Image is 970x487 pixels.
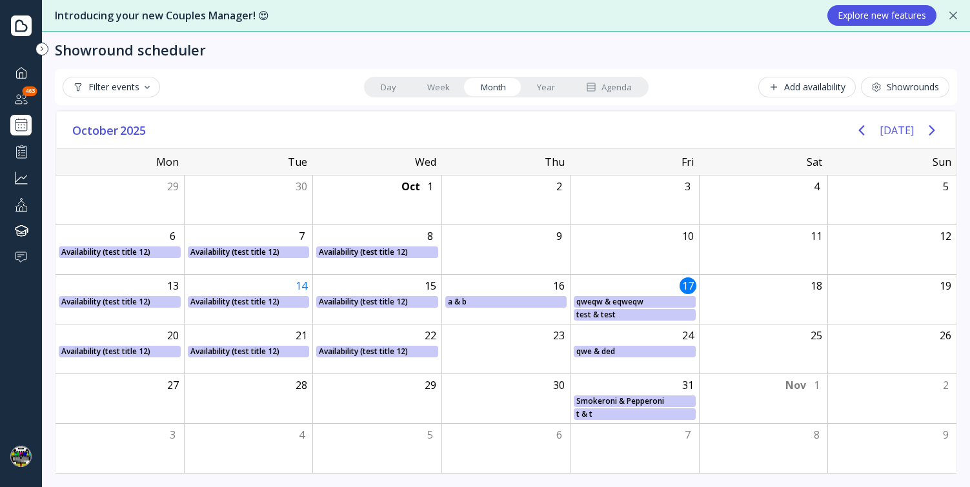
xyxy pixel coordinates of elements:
div: a & b [448,296,565,308]
div: Tuesday, November 4, 2025 [293,426,310,443]
div: a & b [441,296,571,308]
div: Saturday, October 11, 2025 [808,228,825,244]
div: Monday, November 3, 2025 [165,426,181,443]
div: Saturday, October 4, 2025 [808,178,825,195]
div: Couples manager [10,88,32,110]
div: t & t [570,408,699,420]
div: Friday, October 3, 2025 [680,178,696,195]
div: Thursday, October 30, 2025 [551,377,567,393]
div: Tuesday, October 21, 2025 [293,327,310,344]
div: 463 [23,86,37,96]
a: Grow your business [10,167,32,188]
div: Sunday, October 19, 2025 [937,277,954,294]
div: Saturday, November 8, 2025 [808,426,825,443]
div: Add availability [769,82,845,92]
div: Filter events [73,82,150,92]
a: Showround scheduler [10,115,32,135]
div: Availability (test title 12) [184,346,313,357]
a: Your profile [10,194,32,215]
button: Previous page [849,117,874,143]
div: Introducing your new Couples Manager! 😍 [55,8,814,23]
div: Friday, October 24, 2025 [680,327,696,344]
div: Sunday, October 26, 2025 [937,327,954,344]
a: Day [365,78,412,96]
div: Sunday, November 9, 2025 [937,426,954,443]
div: Sunday, October 5, 2025 [937,178,954,195]
div: Availability (test title 12) [184,246,313,258]
div: Availability (test title 12) [55,346,184,357]
div: Thursday, November 6, 2025 [551,426,567,443]
div: Availability (test title 12) [312,346,441,357]
div: qweqw & eqweqw [570,296,699,308]
div: qwe & ded [576,346,693,357]
button: Filter events [63,77,160,97]
a: Month [465,78,521,96]
div: Smokeroni & Pepperoni [576,395,693,407]
div: Availability (test title 12) [55,246,184,258]
div: Sat [699,149,828,175]
div: Wednesday, October 29, 2025 [422,377,439,393]
div: Nov [785,378,806,393]
a: Help & support [10,246,32,268]
div: Dashboard [10,62,32,83]
div: Monday, September 29, 2025 [165,178,181,195]
div: Availability (test title 12) [184,296,313,308]
button: Showrounds [861,77,949,97]
div: Sunday, October 12, 2025 [937,228,954,244]
a: Week [412,78,465,96]
div: qwe & ded [570,346,699,357]
div: Thursday, October 16, 2025 [551,277,567,294]
span: 2025 [120,121,148,140]
div: t & t [576,408,693,420]
div: Saturday, November 1, 2025 [808,377,825,393]
div: Friday, October 10, 2025 [680,228,696,244]
div: Saturday, October 25, 2025 [808,327,825,344]
div: Mon [55,149,184,175]
button: Add availability [758,77,856,97]
div: Wednesday, November 5, 2025 [422,426,439,443]
div: Monday, October 20, 2025 [165,327,181,344]
div: Thu [441,149,571,175]
div: test & test [576,309,693,321]
div: Thursday, October 23, 2025 [551,327,567,344]
button: [DATE] [880,119,914,142]
div: Tuesday, October 7, 2025 [293,228,310,244]
div: Knowledge hub [10,220,32,241]
div: Wednesday, October 1, 2025 [422,178,439,195]
div: Fri [570,149,699,175]
div: Availability (test title 12) [312,246,441,258]
div: Friday, October 31, 2025 [680,377,696,393]
button: Next page [919,117,945,143]
div: Tuesday, September 30, 2025 [293,178,310,195]
div: Oct [401,179,420,194]
div: Showrounds [871,82,939,92]
a: Performance [10,141,32,162]
div: Wednesday, October 22, 2025 [422,327,439,344]
div: Wednesday, October 15, 2025 [422,277,439,294]
div: Monday, October 6, 2025 [165,228,181,244]
div: Friday, November 7, 2025 [680,426,696,443]
div: Monday, October 13, 2025 [165,277,181,294]
button: October2025 [67,121,153,140]
div: Availability (test title 12) [55,296,184,308]
button: Explore new features [827,5,936,26]
a: Year [521,78,571,96]
div: Smokeroni & Pepperoni [570,395,699,407]
div: Wed [312,149,441,175]
div: Sun [827,149,956,175]
div: Today, Tuesday, October 14, 2025 [293,277,310,294]
div: Monday, October 27, 2025 [165,377,181,393]
div: qweqw & eqweqw [576,296,693,308]
div: Thursday, October 2, 2025 [551,178,567,195]
div: Wednesday, October 8, 2025 [422,228,439,244]
div: Saturday, October 18, 2025 [808,277,825,294]
div: Availability (test title 12) [312,296,441,308]
div: Tuesday, October 28, 2025 [293,377,310,393]
div: Friday, October 17, 2025 [680,277,696,294]
div: Explore new features [838,10,926,21]
div: test & test [570,309,699,321]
